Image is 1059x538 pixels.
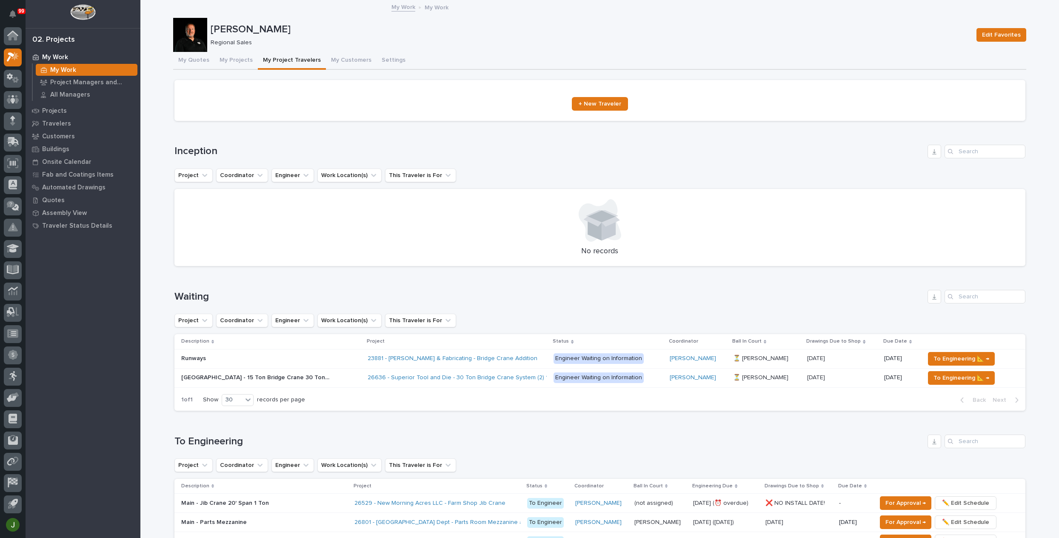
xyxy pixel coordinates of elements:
[839,519,870,526] p: [DATE]
[982,30,1021,40] span: Edit Favorites
[553,337,569,346] p: Status
[885,498,926,508] span: For Approval →
[880,515,931,529] button: For Approval →
[26,143,140,155] a: Buildings
[174,368,1025,387] tr: [GEOGRAPHIC_DATA] - 15 Ton Bridge Crane 30 Ton Runway System[GEOGRAPHIC_DATA] - 15 Ton Bridge Cra...
[42,158,91,166] p: Onsite Calendar
[174,349,1025,368] tr: RunwaysRunways 23881 - [PERSON_NAME] & Fabricating - Bridge Crane Addition Engineer Waiting on In...
[634,498,675,507] p: (not assigned)
[976,28,1026,42] button: Edit Favorites
[174,389,200,410] p: 1 of 1
[317,314,382,327] button: Work Location(s)
[26,155,140,168] a: Onsite Calendar
[26,219,140,232] a: Traveler Status Details
[42,120,71,128] p: Travelers
[185,247,1015,256] p: No records
[935,515,996,529] button: ✏️ Edit Schedule
[26,181,140,194] a: Automated Drawings
[945,145,1025,158] input: Search
[391,2,415,11] a: My Work
[942,517,989,527] span: ✏️ Edit Schedule
[33,76,140,88] a: Project Managers and Engineers
[50,66,76,74] p: My Work
[42,54,68,61] p: My Work
[216,458,268,472] button: Coordinator
[174,513,1025,532] tr: Main - Parts MezzanineMain - Parts Mezzanine 26801 - [GEOGRAPHIC_DATA] Dept - Parts Room Mezzanin...
[33,64,140,76] a: My Work
[928,371,995,385] button: To Engineering 📐 →
[425,2,448,11] p: My Work
[317,458,382,472] button: Work Location(s)
[884,355,918,362] p: [DATE]
[765,481,819,491] p: Drawings Due to Shop
[385,458,456,472] button: This Traveler is For
[527,498,564,509] div: To Engineer
[367,337,385,346] p: Project
[575,519,622,526] a: [PERSON_NAME]
[181,498,271,507] p: Main - Jib Crane 20' Span 1 Ton
[211,39,966,46] p: Regional Sales
[670,355,716,362] a: [PERSON_NAME]
[765,498,827,507] p: ❌ NO INSTALL DATE!
[953,396,989,404] button: Back
[733,372,790,381] p: ⏳ [PERSON_NAME]
[968,396,986,404] span: Back
[634,517,682,526] p: [PERSON_NAME]
[935,496,996,510] button: ✏️ Edit Schedule
[33,89,140,100] a: All Managers
[945,435,1025,448] input: Search
[669,337,698,346] p: Coordinator
[258,52,326,70] button: My Project Travelers
[181,372,332,381] p: New Building - 15 Ton Bridge Crane 30 Ton Runway System
[26,117,140,130] a: Travelers
[26,194,140,206] a: Quotes
[993,396,1011,404] span: Next
[174,169,213,182] button: Project
[807,372,827,381] p: [DATE]
[222,395,243,404] div: 30
[203,396,218,403] p: Show
[670,374,716,381] a: [PERSON_NAME]
[554,372,644,383] div: Engineer Waiting on Information
[838,481,862,491] p: Due Date
[174,435,924,448] h1: To Engineering
[42,222,112,230] p: Traveler Status Details
[174,314,213,327] button: Project
[385,169,456,182] button: This Traveler is For
[271,458,314,472] button: Engineer
[181,353,208,362] p: Runways
[26,168,140,181] a: Fab and Coatings Items
[271,314,314,327] button: Engineer
[216,314,268,327] button: Coordinator
[368,355,537,362] a: 23881 - [PERSON_NAME] & Fabricating - Bridge Crane Addition
[42,209,87,217] p: Assembly View
[883,337,907,346] p: Due Date
[26,51,140,63] a: My Work
[70,4,95,20] img: Workspace Logo
[354,519,574,526] a: 26801 - [GEOGRAPHIC_DATA] Dept - Parts Room Mezzanine and Stairs with Gate
[50,79,134,86] p: Project Managers and Engineers
[26,104,140,117] a: Projects
[377,52,411,70] button: Settings
[42,197,65,204] p: Quotes
[527,517,564,528] div: To Engineer
[884,374,918,381] p: [DATE]
[4,5,22,23] button: Notifications
[945,290,1025,303] input: Search
[174,458,213,472] button: Project
[806,337,861,346] p: Drawings Due to Shop
[933,373,989,383] span: To Engineering 📐 →
[181,517,248,526] p: Main - Parts Mezzanine
[42,107,67,115] p: Projects
[173,52,214,70] button: My Quotes
[354,481,371,491] p: Project
[174,145,924,157] h1: Inception
[32,35,75,45] div: 02. Projects
[839,500,870,507] p: -
[4,516,22,534] button: users-avatar
[181,337,209,346] p: Description
[271,169,314,182] button: Engineer
[11,10,22,24] div: Notifications99
[989,396,1025,404] button: Next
